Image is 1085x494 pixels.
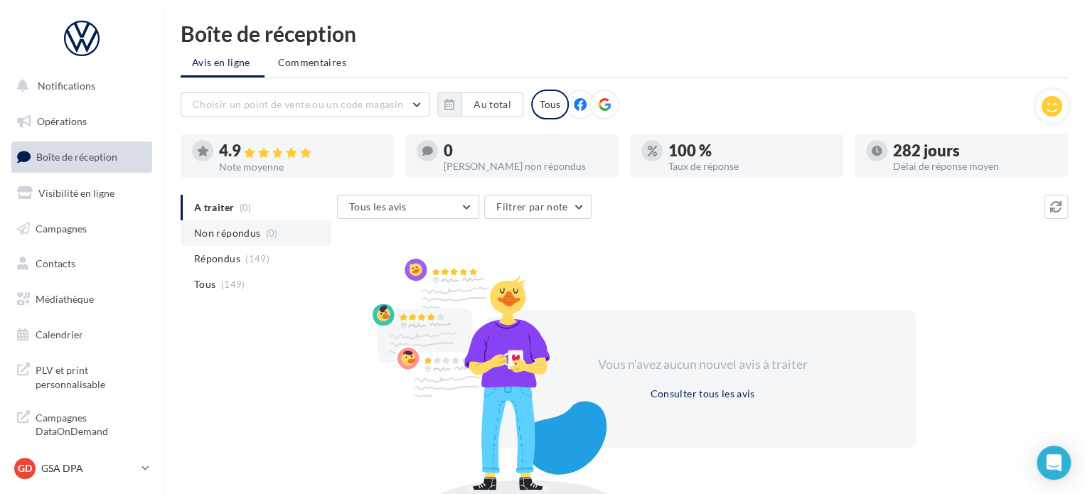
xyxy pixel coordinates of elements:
div: Délai de réponse moyen [893,161,1057,171]
div: Open Intercom Messenger [1037,446,1071,480]
button: Consulter tous les avis [644,385,760,402]
span: Boîte de réception [36,151,117,163]
span: GD [18,461,32,476]
span: Tous [194,277,215,291]
div: 4.9 [219,143,383,159]
span: Calendrier [36,328,83,340]
span: (149) [221,279,245,290]
button: Filtrer par note [484,195,592,219]
span: Campagnes DataOnDemand [36,408,146,439]
button: Au total [437,92,523,117]
button: Tous les avis [337,195,479,219]
span: Opérations [37,115,87,127]
div: 282 jours [893,143,1057,159]
span: Tous les avis [349,200,407,213]
a: Contacts [9,249,155,279]
a: Campagnes DataOnDemand [9,402,155,444]
a: PLV et print personnalisable [9,355,155,397]
div: 0 [444,143,607,159]
span: Non répondus [194,226,260,240]
a: Boîte de réception [9,141,155,172]
div: Tous [531,90,569,119]
a: Campagnes [9,214,155,244]
button: Au total [461,92,523,117]
div: Taux de réponse [668,161,832,171]
a: Visibilité en ligne [9,178,155,208]
span: Choisir un point de vente ou un code magasin [193,98,403,110]
div: Boîte de réception [181,23,1068,44]
span: PLV et print personnalisable [36,360,146,391]
a: Opérations [9,107,155,136]
span: Notifications [38,80,95,92]
a: Médiathèque [9,284,155,314]
span: Répondus [194,252,240,266]
span: Commentaires [278,55,346,70]
span: (0) [266,227,278,239]
div: 100 % [668,143,832,159]
span: (149) [245,253,269,264]
span: Visibilité en ligne [38,187,114,199]
button: Notifications [9,71,149,101]
div: [PERSON_NAME] non répondus [444,161,607,171]
a: GD GSA DPA [11,455,152,482]
div: Note moyenne [219,162,383,172]
a: Calendrier [9,320,155,350]
span: Campagnes [36,222,87,234]
button: Choisir un point de vente ou un code magasin [181,92,429,117]
div: Vous n'avez aucun nouvel avis à traiter [580,355,825,374]
span: Médiathèque [36,293,94,305]
span: Contacts [36,257,75,269]
p: GSA DPA [41,461,136,476]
